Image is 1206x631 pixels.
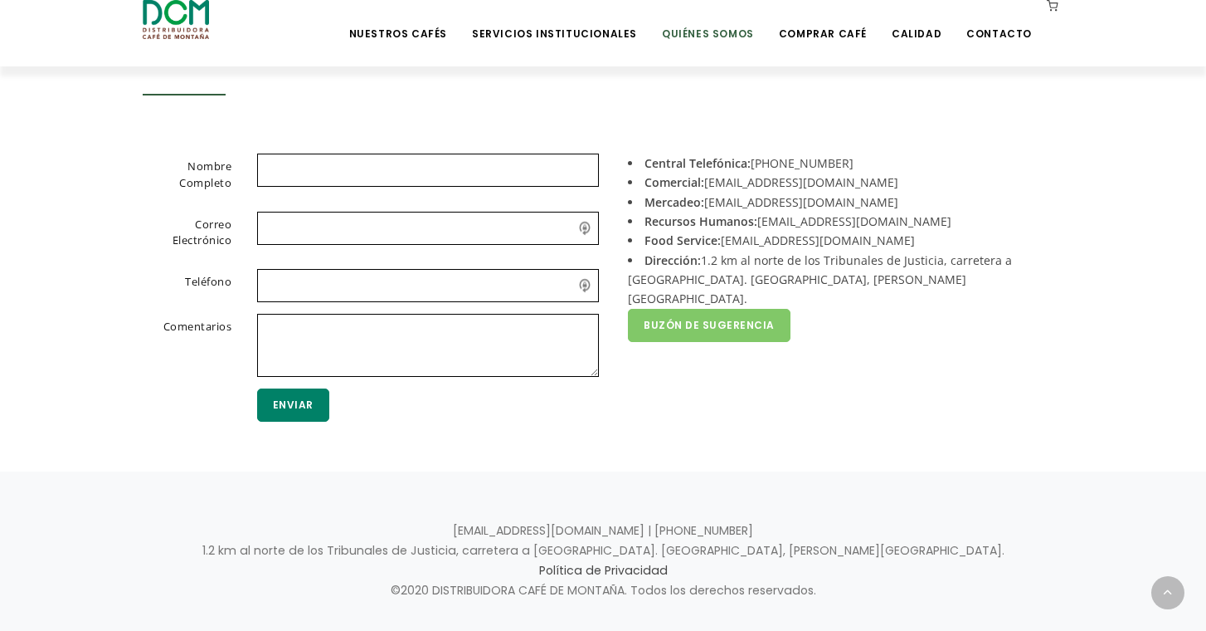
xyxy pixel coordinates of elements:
strong: Comercial: [644,174,704,190]
a: Quiénes Somos [652,2,764,41]
a: Contacto [956,2,1042,41]
strong: Mercadeo: [644,194,704,210]
label: Correo Electrónico [122,212,245,255]
a: Servicios Institucionales [462,2,647,41]
strong: Dirección: [644,252,701,268]
a: Comprar Café [769,2,877,41]
a: Nuestros Cafés [339,2,457,41]
label: Nombre Completo [122,154,245,197]
a: Buzón de Sugerencia [628,309,790,342]
li: [PHONE_NUMBER] [628,154,1051,173]
strong: Recursos Humanos: [644,213,757,229]
label: Comentarios [122,314,245,374]
li: [EMAIL_ADDRESS][DOMAIN_NAME] [628,231,1051,250]
label: Teléfono [122,269,245,299]
li: [EMAIL_ADDRESS][DOMAIN_NAME] [628,212,1051,231]
strong: Central Telefónica: [644,155,751,171]
li: 1.2 km al norte de los Tribunales de Justicia, carretera a [GEOGRAPHIC_DATA]. [GEOGRAPHIC_DATA], ... [628,251,1051,309]
a: Calidad [882,2,951,41]
li: [EMAIL_ADDRESS][DOMAIN_NAME] [628,193,1051,212]
strong: Food Service: [644,232,721,248]
button: Enviar [257,389,329,422]
li: [EMAIL_ADDRESS][DOMAIN_NAME] [628,173,1051,192]
p: [EMAIL_ADDRESS][DOMAIN_NAME] | [PHONE_NUMBER] 1.2 km al norte de los Tribunales de Justicia, carr... [143,521,1063,601]
a: Política de Privacidad [539,562,668,579]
